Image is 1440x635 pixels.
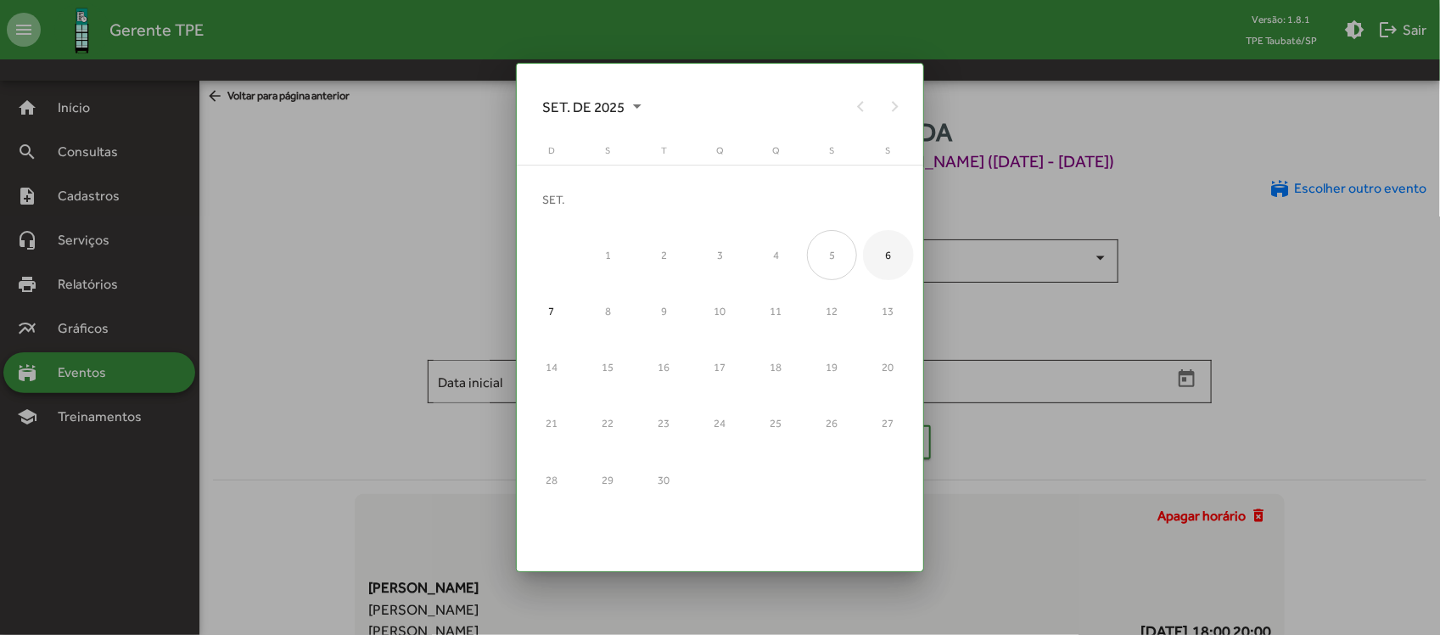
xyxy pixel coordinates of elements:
td: 20 de setembro de 2025 [860,340,916,396]
td: 21 de setembro de 2025 [524,396,580,452]
div: 2 [639,230,689,280]
td: 6 de setembro de 2025 [860,228,916,284]
div: 22 [583,398,633,448]
td: 29 de setembro de 2025 [580,452,636,508]
td: 5 de setembro de 2025 [804,228,860,284]
td: 22 de setembro de 2025 [580,396,636,452]
div: 25 [751,398,801,448]
div: 28 [526,454,576,504]
div: 5 [807,230,857,280]
div: 15 [583,342,633,392]
td: 16 de setembro de 2025 [636,340,692,396]
div: 13 [863,286,914,336]
div: 11 [751,286,801,336]
th: quarta-feira [692,143,748,165]
td: SET. [524,171,916,228]
div: 26 [807,398,857,448]
td: 27 de setembro de 2025 [860,396,916,452]
td: 11 de setembro de 2025 [748,284,804,340]
th: domingo [524,143,580,165]
th: sábado [860,143,916,165]
div: 10 [695,286,745,336]
td: 23 de setembro de 2025 [636,396,692,452]
div: 6 [863,230,914,280]
div: 4 [751,230,801,280]
div: 17 [695,342,745,392]
td: 13 de setembro de 2025 [860,284,916,340]
div: 1 [583,230,633,280]
td: 15 de setembro de 2025 [580,340,636,396]
div: 14 [526,342,576,392]
td: 30 de setembro de 2025 [636,452,692,508]
td: 17 de setembro de 2025 [692,340,748,396]
th: terça-feira [636,143,692,165]
td: 19 de setembro de 2025 [804,340,860,396]
div: 23 [639,398,689,448]
td: 2 de setembro de 2025 [636,228,692,284]
div: 21 [526,398,576,448]
td: 3 de setembro de 2025 [692,228,748,284]
div: 9 [639,286,689,336]
td: 12 de setembro de 2025 [804,284,860,340]
td: 4 de setembro de 2025 [748,228,804,284]
td: 26 de setembro de 2025 [804,396,860,452]
div: 27 [863,398,914,448]
td: 18 de setembro de 2025 [748,340,804,396]
div: 20 [863,342,914,392]
div: 19 [807,342,857,392]
span: SET. DE 2025 [542,92,642,122]
div: 7 [526,286,576,336]
td: 24 de setembro de 2025 [692,396,748,452]
div: 24 [695,398,745,448]
div: 12 [807,286,857,336]
td: 9 de setembro de 2025 [636,284,692,340]
td: 10 de setembro de 2025 [692,284,748,340]
td: 1 de setembro de 2025 [580,228,636,284]
div: 18 [751,342,801,392]
td: 7 de setembro de 2025 [524,284,580,340]
td: 25 de setembro de 2025 [748,396,804,452]
td: 28 de setembro de 2025 [524,452,580,508]
button: Choose month and year [529,90,655,124]
td: 14 de setembro de 2025 [524,340,580,396]
div: 3 [695,230,745,280]
th: quinta-feira [748,143,804,165]
th: sexta-feira [804,143,860,165]
div: 8 [583,286,633,336]
th: segunda-feira [580,143,636,165]
td: 8 de setembro de 2025 [580,284,636,340]
div: 16 [639,342,689,392]
div: 30 [639,454,689,504]
div: 29 [583,454,633,504]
